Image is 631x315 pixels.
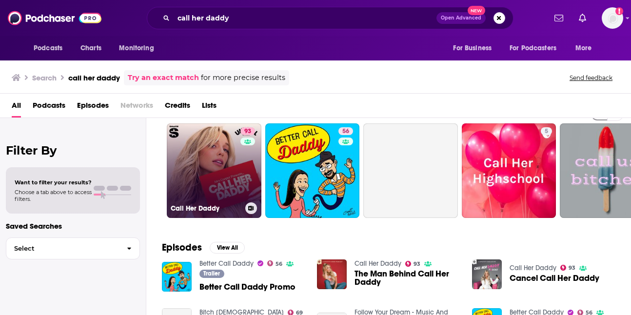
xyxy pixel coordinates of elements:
[199,259,254,268] a: Better Call Daddy
[162,241,245,254] a: EpisodesView All
[560,265,576,271] a: 93
[112,39,166,58] button: open menu
[510,274,599,282] a: Cancel Call Her Daddy
[267,260,283,266] a: 56
[167,123,261,218] a: 93Call Her Daddy
[171,204,241,213] h3: Call Her Daddy
[120,98,153,118] span: Networks
[34,41,62,55] span: Podcasts
[276,262,282,266] span: 56
[162,262,192,292] img: Better Call Daddy Promo
[355,259,401,268] a: Call Her Daddy
[551,10,567,26] a: Show notifications dropdown
[6,143,140,157] h2: Filter By
[414,262,420,266] span: 93
[296,311,303,315] span: 69
[602,7,623,29] img: User Profile
[575,10,590,26] a: Show notifications dropdown
[80,41,101,55] span: Charts
[203,271,220,276] span: Trailer
[569,39,604,58] button: open menu
[77,98,109,118] a: Episodes
[15,179,92,186] span: Want to filter your results?
[615,7,623,15] svg: Add a profile image
[174,10,436,26] input: Search podcasts, credits, & more...
[317,259,347,289] img: The Man Behind Call Her Daddy
[453,41,492,55] span: For Business
[602,7,623,29] button: Show profile menu
[342,127,349,137] span: 56
[33,98,65,118] a: Podcasts
[405,261,421,267] a: 93
[165,98,190,118] a: Credits
[8,9,101,27] img: Podchaser - Follow, Share and Rate Podcasts
[147,7,513,29] div: Search podcasts, credits, & more...
[32,73,57,82] h3: Search
[462,123,556,218] a: 5
[74,39,107,58] a: Charts
[68,73,120,82] h3: call her daddy
[355,270,460,286] a: The Man Behind Call Her Daddy
[575,41,592,55] span: More
[162,241,202,254] h2: Episodes
[338,127,353,135] a: 56
[27,39,75,58] button: open menu
[503,39,571,58] button: open menu
[199,283,296,291] a: Better Call Daddy Promo
[15,189,92,202] span: Choose a tab above to access filters.
[510,41,556,55] span: For Podcasters
[510,264,556,272] a: Call Her Daddy
[210,242,245,254] button: View All
[446,39,504,58] button: open menu
[545,127,548,137] span: 5
[541,127,552,135] a: 5
[244,127,251,137] span: 93
[6,245,119,252] span: Select
[468,6,485,15] span: New
[240,127,255,135] a: 93
[569,266,575,270] span: 93
[472,259,502,289] img: Cancel Call Her Daddy
[119,41,154,55] span: Monitoring
[567,74,615,82] button: Send feedback
[12,98,21,118] a: All
[265,123,360,218] a: 56
[6,237,140,259] button: Select
[586,311,592,315] span: 56
[202,98,217,118] a: Lists
[441,16,481,20] span: Open Advanced
[6,221,140,231] p: Saved Searches
[602,7,623,29] span: Logged in as heidi.egloff
[436,12,486,24] button: Open AdvancedNew
[128,72,199,83] a: Try an exact match
[201,72,285,83] span: for more precise results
